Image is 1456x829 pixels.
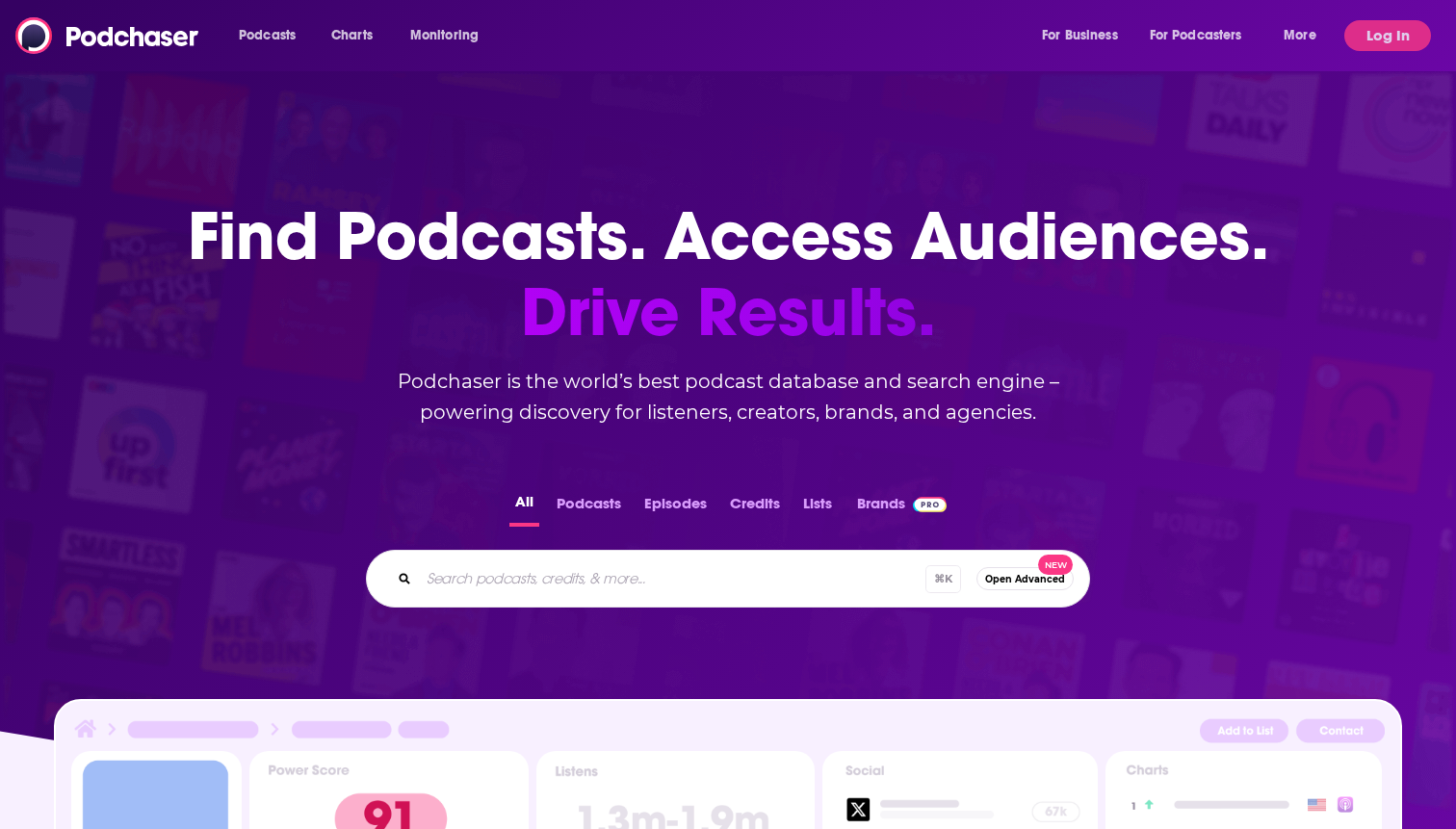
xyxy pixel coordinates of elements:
[797,489,838,527] button: Lists
[366,550,1090,608] div: Search podcasts, credits, & more...
[410,22,479,49] span: Monitoring
[509,489,539,527] button: All
[1344,20,1431,51] button: Log In
[1042,22,1118,49] span: For Business
[1137,20,1270,51] button: open menu
[319,20,384,51] a: Charts
[331,22,373,49] span: Charts
[1284,22,1316,49] span: More
[15,17,200,54] img: Podchaser - Follow, Share and Rate Podcasts
[985,574,1065,584] span: Open Advanced
[551,489,627,527] button: Podcasts
[976,567,1074,590] button: Open AdvancedNew
[1150,22,1242,49] span: For Podcasters
[724,489,786,527] button: Credits
[419,563,925,594] input: Search podcasts, credits, & more...
[638,489,713,527] button: Episodes
[225,20,321,51] button: open menu
[343,366,1113,427] h2: Podchaser is the world’s best podcast database and search engine – powering discovery for listene...
[1270,20,1340,51] button: open menu
[71,716,1385,750] img: Podcast Insights Header
[857,489,947,527] a: BrandsPodchaser Pro
[1028,20,1142,51] button: open menu
[188,198,1269,350] h1: Find Podcasts. Access Audiences.
[239,22,296,49] span: Podcasts
[925,565,961,593] span: ⌘ K
[1038,555,1073,575] span: New
[188,274,1269,350] span: Drive Results.
[913,497,947,512] img: Podchaser Pro
[397,20,504,51] button: open menu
